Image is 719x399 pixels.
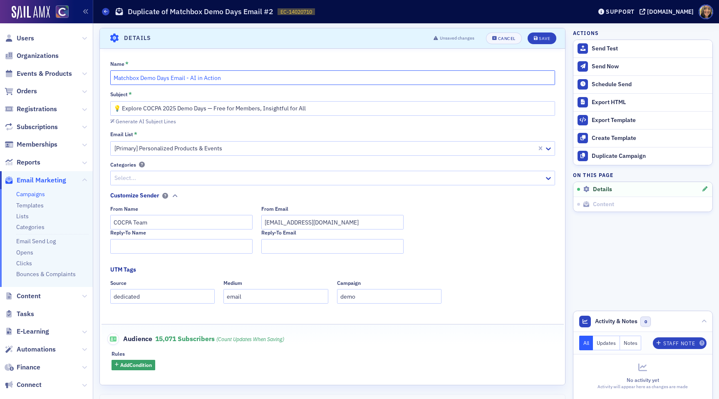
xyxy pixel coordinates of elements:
[17,327,49,336] span: E-Learning
[5,292,41,301] a: Content
[579,376,707,384] div: No activity yet
[653,337,707,349] button: Staff Note
[17,87,37,96] span: Orders
[17,69,72,78] span: Events & Products
[5,327,49,336] a: E-Learning
[595,317,637,326] span: Activity & Notes
[261,229,296,236] div: Reply-To Email
[592,63,708,70] div: Send Now
[17,345,56,354] span: Automations
[110,61,124,67] div: Name
[17,380,42,389] span: Connect
[17,51,59,60] span: Organizations
[16,259,32,267] a: Clicks
[592,45,708,52] div: Send Test
[110,191,159,200] div: Customize Sender
[17,292,41,301] span: Content
[5,51,59,60] a: Organizations
[5,380,42,389] a: Connect
[107,333,153,345] span: Audience
[50,5,69,20] a: View Homepage
[110,280,126,286] div: Source
[16,249,33,256] a: Opens
[593,201,614,208] span: Content
[663,341,695,346] div: Staff Note
[573,171,713,179] h4: On this page
[17,158,40,167] span: Reports
[579,384,707,390] div: Activity will appear here as changes are made
[5,176,66,185] a: Email Marketing
[125,60,129,68] abbr: This field is required
[592,152,708,160] div: Duplicate Campaign
[16,237,56,245] a: Email Send Log
[112,351,125,357] div: Rules
[5,363,40,372] a: Finance
[261,206,288,212] div: From Email
[593,186,612,193] span: Details
[579,336,593,350] button: All
[699,5,713,19] span: Profile
[5,122,58,132] a: Subscriptions
[573,111,712,129] a: Export Template
[120,361,152,369] span: Add Condition
[593,336,620,350] button: Updates
[592,81,708,88] div: Schedule Send
[486,32,522,44] button: Cancel
[16,212,29,220] a: Lists
[498,36,516,41] div: Cancel
[5,309,34,319] a: Tasks
[620,336,642,350] button: Notes
[5,345,56,354] a: Automations
[573,57,712,75] button: Send Now
[573,40,712,57] button: Send Test
[17,140,57,149] span: Memberships
[155,334,284,343] span: 15,071 Subscribers
[110,265,136,274] div: UTM Tags
[17,176,66,185] span: Email Marketing
[528,32,556,44] button: Save
[573,93,712,111] a: Export HTML
[280,8,312,15] span: EC-14020710
[5,69,72,78] a: Events & Products
[5,158,40,167] a: Reports
[647,8,694,15] div: [DOMAIN_NAME]
[16,190,45,198] a: Campaigns
[110,131,133,137] div: Email List
[573,129,712,147] a: Create Template
[124,34,151,42] h4: Details
[110,91,128,97] div: Subject
[112,360,155,370] button: AddCondition
[5,140,57,149] a: Memberships
[5,87,37,96] a: Orders
[573,29,599,37] h4: Actions
[337,280,361,286] div: Campaign
[17,363,40,372] span: Finance
[129,91,132,98] abbr: This field is required
[16,223,45,231] a: Categories
[116,119,176,124] div: Generate AI Subject Lines
[223,280,242,286] div: Medium
[640,9,697,15] button: [DOMAIN_NAME]
[5,34,34,43] a: Users
[56,5,69,18] img: SailAMX
[592,135,708,142] div: Create Template
[134,131,137,138] abbr: This field is required
[110,117,176,124] button: Generate AI Subject Lines
[440,35,474,42] span: Unsaved changes
[17,122,58,132] span: Subscriptions
[16,270,76,278] a: Bounces & Complaints
[216,336,284,342] i: (count updates when saving)
[5,105,57,114] a: Registrations
[110,229,146,236] div: Reply-To Name
[110,162,136,168] div: Categories
[16,202,44,209] a: Templates
[110,206,138,212] div: From Name
[17,34,34,43] span: Users
[539,36,550,41] div: Save
[12,6,50,19] img: SailAMX
[573,75,712,93] button: Schedule Send
[606,8,635,15] div: Support
[592,117,708,124] div: Export Template
[17,105,57,114] span: Registrations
